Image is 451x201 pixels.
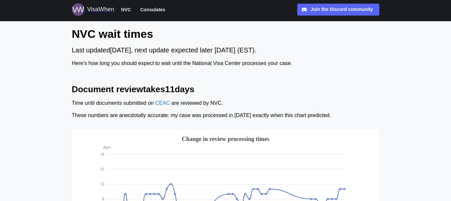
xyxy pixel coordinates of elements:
[121,6,131,14] span: NVC
[140,6,165,14] span: Consulates
[72,59,379,68] div: Here’s how long you should expect to wait until the National Visa Center processes your case.
[297,4,379,16] a: Join the Discord community
[100,167,104,171] text: 15
[72,84,379,95] h2: Document review takes 11 days
[72,3,114,16] a: Logo for VisaWhen VisaWhen
[72,99,379,107] div: Time until documents submitted on are reviewed by NVC.
[137,5,168,14] button: Consulates
[100,182,104,186] text: 12
[182,136,269,142] text: Change in review processing times
[118,5,134,14] button: NVC
[72,3,85,16] img: Logo for VisaWhen
[72,45,379,55] div: Last updated [DATE] , next update expected later [DATE] (EST).
[310,6,373,13] div: Join the Discord community
[155,100,170,106] a: CEAC
[72,27,379,41] h1: NVC wait times
[87,5,114,14] div: VisaWhen
[100,152,104,157] text: 18
[103,145,110,150] text: days
[72,111,379,120] div: These numbers are anecdotally accurate: my case was processed in [DATE] exactly when this chart p...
